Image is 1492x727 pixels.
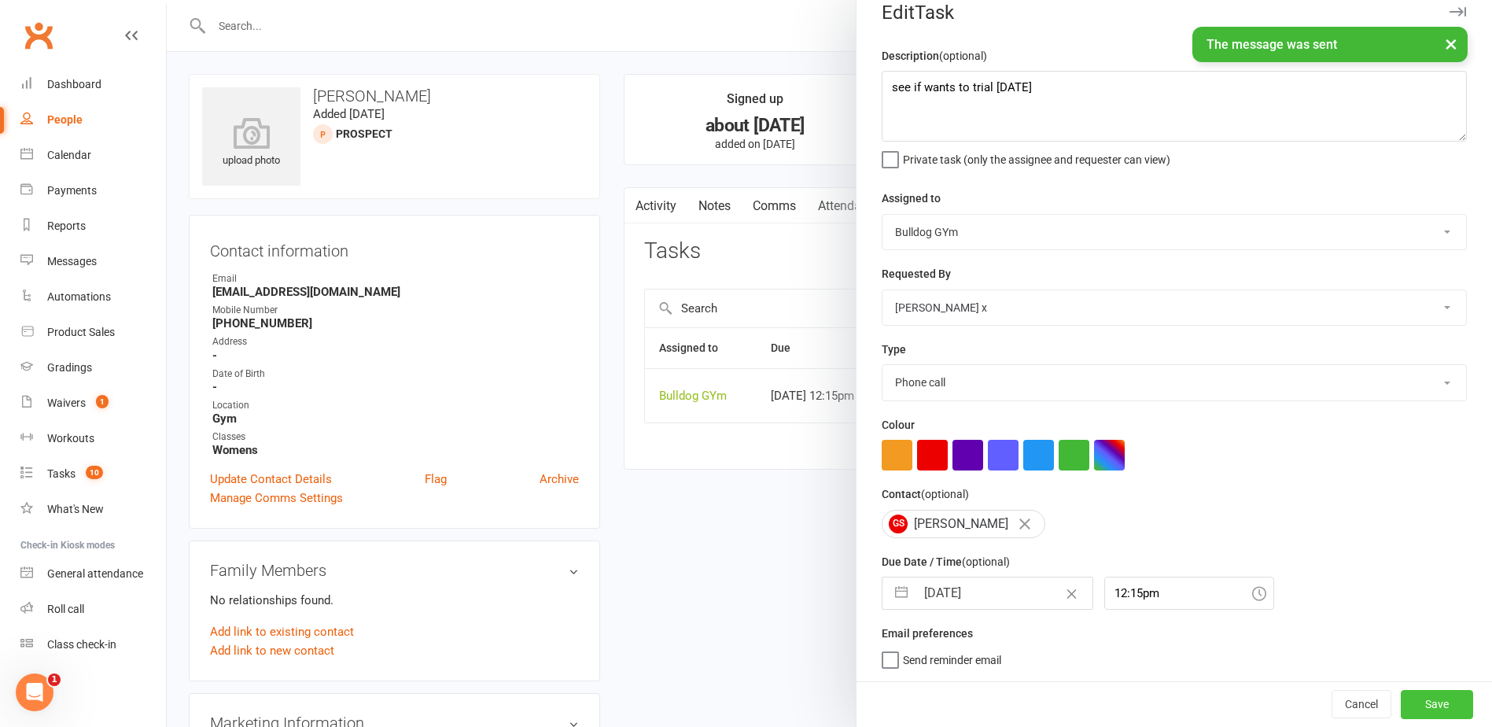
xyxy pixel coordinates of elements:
[19,16,58,55] a: Clubworx
[20,244,166,279] a: Messages
[1192,27,1468,62] div: The message was sent
[47,567,143,580] div: General attendance
[47,78,101,90] div: Dashboard
[20,350,166,386] a: Gradings
[20,456,166,492] a: Tasks 10
[903,148,1170,166] span: Private task (only the assignee and requester can view)
[20,421,166,456] a: Workouts
[882,553,1010,570] label: Due Date / Time
[47,149,91,161] div: Calendar
[882,341,906,358] label: Type
[921,488,969,500] small: (optional)
[882,190,941,207] label: Assigned to
[20,492,166,527] a: What's New
[47,184,97,197] div: Payments
[882,71,1467,142] textarea: see if wants to trial [DATE]
[20,102,166,138] a: People
[47,220,86,232] div: Reports
[882,510,1045,538] div: [PERSON_NAME]
[20,386,166,421] a: Waivers 1
[1332,690,1391,718] button: Cancel
[47,361,92,374] div: Gradings
[47,290,111,303] div: Automations
[20,173,166,209] a: Payments
[96,395,109,408] span: 1
[47,397,86,409] div: Waivers
[882,485,969,503] label: Contact
[1437,27,1465,61] button: ×
[47,503,104,515] div: What's New
[882,265,951,282] label: Requested By
[903,648,1001,666] span: Send reminder email
[48,673,61,686] span: 1
[962,555,1010,568] small: (optional)
[47,467,76,480] div: Tasks
[47,432,94,445] div: Workouts
[882,625,973,642] label: Email preferences
[20,592,166,627] a: Roll call
[47,638,116,651] div: Class check-in
[20,627,166,662] a: Class kiosk mode
[1401,690,1473,718] button: Save
[20,279,166,315] a: Automations
[889,515,908,533] span: GS
[47,113,83,126] div: People
[857,2,1492,24] div: Edit Task
[20,556,166,592] a: General attendance kiosk mode
[47,326,115,338] div: Product Sales
[20,315,166,350] a: Product Sales
[20,138,166,173] a: Calendar
[1058,578,1085,608] button: Clear Date
[20,209,166,244] a: Reports
[86,466,103,479] span: 10
[47,603,84,615] div: Roll call
[16,673,53,711] iframe: Intercom live chat
[882,416,915,434] label: Colour
[47,255,97,268] div: Messages
[20,67,166,102] a: Dashboard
